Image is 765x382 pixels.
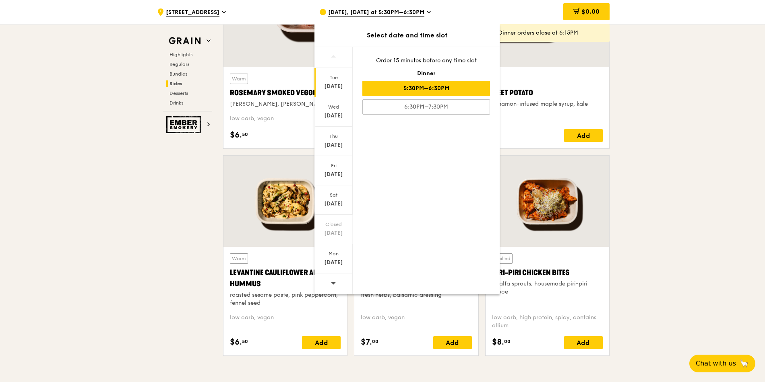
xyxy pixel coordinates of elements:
[361,291,471,299] div: fresh herbs, balsamic dressing
[696,359,736,368] span: Chat with us
[581,8,600,15] span: $0.00
[230,253,248,264] div: Warm
[170,52,192,58] span: Highlights
[302,336,341,349] div: Add
[316,112,351,120] div: [DATE]
[328,8,424,17] span: [DATE], [DATE] at 5:30PM–6:30PM
[316,221,351,228] div: Closed
[316,170,351,179] div: [DATE]
[492,336,504,348] span: $8.
[230,314,341,330] div: low carb, vegan
[362,81,490,96] div: 5:30PM–6:30PM
[564,129,603,142] div: Add
[230,74,248,84] div: Warm
[316,133,351,140] div: Thu
[564,336,603,349] div: Add
[314,31,500,40] div: Select date and time slot
[170,71,187,77] span: Bundles
[362,57,490,65] div: Order 15 minutes before any time slot
[242,338,248,345] span: 50
[316,162,351,169] div: Fri
[492,253,513,264] div: Chilled
[316,104,351,110] div: Wed
[230,115,406,123] div: low carb, vegan
[504,338,511,345] span: 00
[316,251,351,257] div: Mon
[316,192,351,198] div: Sat
[426,115,603,123] div: vegan
[166,116,203,133] img: Ember Smokery web logo
[170,90,188,96] span: Desserts
[242,131,248,138] span: 50
[689,355,755,372] button: Chat with us🦙
[166,34,203,48] img: Grain web logo
[230,87,406,99] div: Rosemary Smoked Veggies
[492,280,603,296] div: alfalfa sprouts, housemade piri-piri sauce
[362,99,490,115] div: 6:30PM–7:30PM
[739,359,749,368] span: 🦙
[426,100,603,108] div: sarawak black pepper, cinnamon-infused maple syrup, kale
[166,8,219,17] span: [STREET_ADDRESS]
[316,200,351,208] div: [DATE]
[361,314,471,330] div: low carb, vegan
[230,129,242,141] span: $6.
[492,314,603,330] div: low carb, high protein, spicy, contains allium
[170,62,189,67] span: Regulars
[316,82,351,90] div: [DATE]
[433,336,472,349] div: Add
[361,336,372,348] span: $7.
[426,87,603,99] div: Maple Cinnamon Sweet Potato
[316,74,351,81] div: Tue
[170,100,183,106] span: Drinks
[316,259,351,267] div: [DATE]
[492,267,603,278] div: Piri-piri Chicken Bites
[230,100,406,108] div: [PERSON_NAME], [PERSON_NAME], cherry tomato
[498,29,603,37] div: Dinner orders close at 6:15PM
[372,338,378,345] span: 00
[230,291,341,307] div: roasted sesame paste, pink peppercorn, fennel seed
[230,336,242,348] span: $6.
[316,229,351,237] div: [DATE]
[316,141,351,149] div: [DATE]
[170,81,182,86] span: Sides
[362,70,490,78] div: Dinner
[230,267,341,290] div: Levantine Cauliflower and Hummus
